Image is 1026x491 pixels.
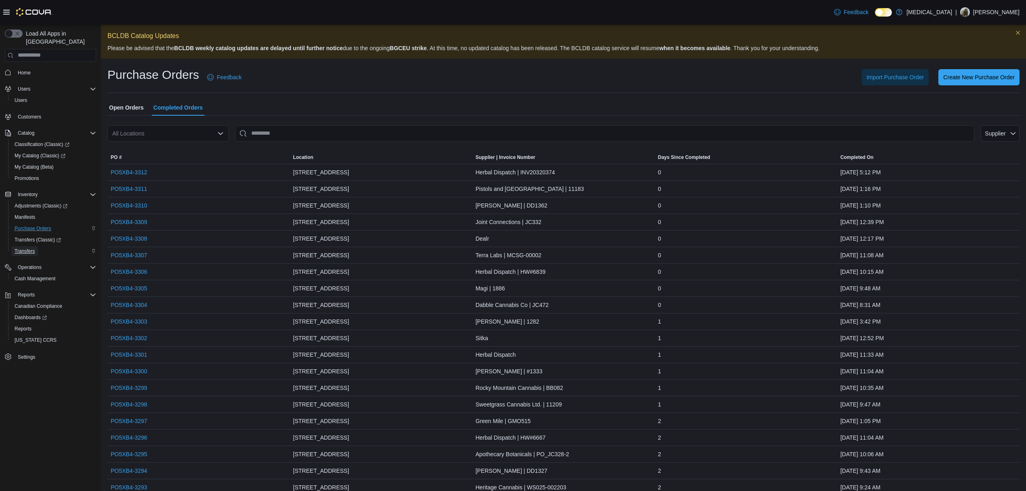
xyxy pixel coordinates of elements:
span: Users [11,95,96,105]
a: PO5XB4-3299 [111,383,147,393]
span: PO # [111,154,122,161]
span: Feedback [844,8,868,16]
a: PO5XB4-3308 [111,234,147,243]
span: Promotions [11,174,96,183]
span: [STREET_ADDRESS] [293,250,349,260]
span: 0 [658,201,661,210]
span: Transfers (Classic) [15,237,61,243]
span: [STREET_ADDRESS] [293,466,349,476]
span: 1 [658,333,661,343]
span: Classification (Classic) [15,141,69,148]
a: PO5XB4-3295 [111,449,147,459]
button: Inventory [2,189,99,200]
a: Dashboards [8,312,99,323]
span: Customers [15,112,96,122]
div: Aaron Featherstone [960,7,970,17]
a: PO5XB4-3311 [111,184,147,194]
span: Inventory [15,190,96,199]
a: PO5XB4-3301 [111,350,147,360]
a: PO5XB4-3304 [111,300,147,310]
a: Classification (Classic) [8,139,99,150]
button: Import Purchase Order [862,69,929,85]
span: [DATE] 12:39 PM [840,217,884,227]
span: Settings [18,354,35,360]
span: [DATE] 10:06 AM [840,449,883,459]
a: Purchase Orders [11,224,55,233]
span: Users [15,84,96,94]
span: [DATE] 9:43 AM [840,466,880,476]
a: Transfers (Classic) [11,235,64,245]
a: Reports [11,324,35,334]
button: Transfers [8,246,99,257]
span: Open Orders [109,99,144,116]
nav: Complex example [5,63,96,384]
p: [MEDICAL_DATA] [906,7,952,17]
span: Reports [15,326,32,332]
button: Manifests [8,212,99,223]
span: [STREET_ADDRESS] [293,284,349,293]
button: Reports [8,323,99,334]
span: [DATE] 1:05 PM [840,416,881,426]
span: Operations [15,262,96,272]
span: [DATE] 1:10 PM [840,201,881,210]
span: [STREET_ADDRESS] [293,234,349,243]
span: Operations [18,264,42,271]
span: Home [15,68,96,78]
a: PO5XB4-3297 [111,416,147,426]
a: Canadian Compliance [11,301,65,311]
span: 0 [658,300,661,310]
span: Adjustments (Classic) [15,203,67,209]
span: [DATE] 10:35 AM [840,383,883,393]
p: | [955,7,957,17]
span: 1 [658,350,661,360]
div: Green Mile | GMO515 [472,413,655,429]
div: Herbal Dispatch | INV20320374 [472,164,655,180]
a: Adjustments (Classic) [8,200,99,212]
div: Apothecary Botanicals | PO_JC328-2 [472,446,655,462]
span: Adjustments (Classic) [11,201,96,211]
span: 0 [658,167,661,177]
a: My Catalog (Classic) [8,150,99,161]
a: Transfers [11,246,38,256]
span: Settings [15,351,96,362]
span: Transfers [11,246,96,256]
button: Catalog [15,128,38,138]
span: Customers [18,114,41,120]
button: Reports [15,290,38,300]
div: Herbal Dispatch | HW#6839 [472,264,655,280]
span: [STREET_ADDRESS] [293,317,349,326]
span: Supplier [985,130,1005,137]
span: Catalog [18,130,34,136]
span: Washington CCRS [11,335,96,345]
div: [PERSON_NAME] | 1282 [472,313,655,330]
span: Import Purchase Order [866,73,924,81]
img: Cova [16,8,52,16]
span: Feedback [217,73,242,81]
div: Sitka [472,330,655,346]
span: Canadian Compliance [11,301,96,311]
span: 1 [658,366,661,376]
span: [DATE] 11:33 AM [840,350,883,360]
div: Herbal Dispatch | HW#6667 [472,430,655,446]
a: Promotions [11,174,42,183]
button: Purchase Orders [8,223,99,234]
span: [DATE] 12:52 PM [840,333,884,343]
strong: BGCEU strike [390,45,427,51]
span: [STREET_ADDRESS] [293,383,349,393]
a: Transfers (Classic) [8,234,99,246]
span: [DATE] 9:48 AM [840,284,880,293]
strong: when it becomes available [659,45,730,51]
span: [DATE] 9:47 AM [840,400,880,409]
button: Users [2,83,99,95]
span: [DATE] 10:15 AM [840,267,883,277]
button: My Catalog (Beta) [8,161,99,173]
span: Users [18,86,30,92]
div: Rocky Mountain Cannabis | BB082 [472,380,655,396]
span: 0 [658,267,661,277]
a: PO5XB4-3300 [111,366,147,376]
button: Reports [2,289,99,301]
div: Terra Labs | MCSG-00002 [472,247,655,263]
span: 1 [658,400,661,409]
span: Dashboards [11,313,96,322]
span: [STREET_ADDRESS] [293,300,349,310]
